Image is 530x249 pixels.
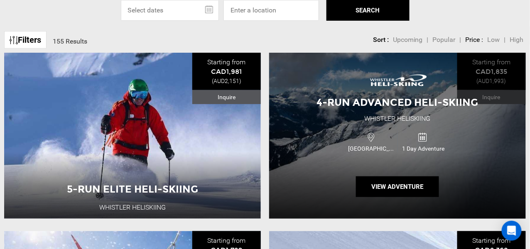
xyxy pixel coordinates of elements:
[510,36,524,44] span: High
[364,114,431,124] div: Whistler Heliskiing
[4,31,47,49] a: Filters
[356,176,439,197] button: View Adventure
[393,36,423,44] span: Upcoming
[10,36,18,44] img: btn-icon.svg
[53,37,87,45] span: 155 Results
[433,36,456,44] span: Popular
[317,96,478,108] span: 4-Run Advanced Heli-Skiing
[427,35,429,45] li: |
[373,35,389,45] li: Sort :
[346,144,397,153] span: [GEOGRAPHIC_DATA]
[502,221,522,241] div: Open Intercom Messenger
[504,35,506,45] li: |
[460,35,461,45] li: |
[398,144,449,153] span: 1 Day Adventure
[488,36,500,44] span: Low
[466,35,483,45] li: Price :
[364,68,431,92] img: images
